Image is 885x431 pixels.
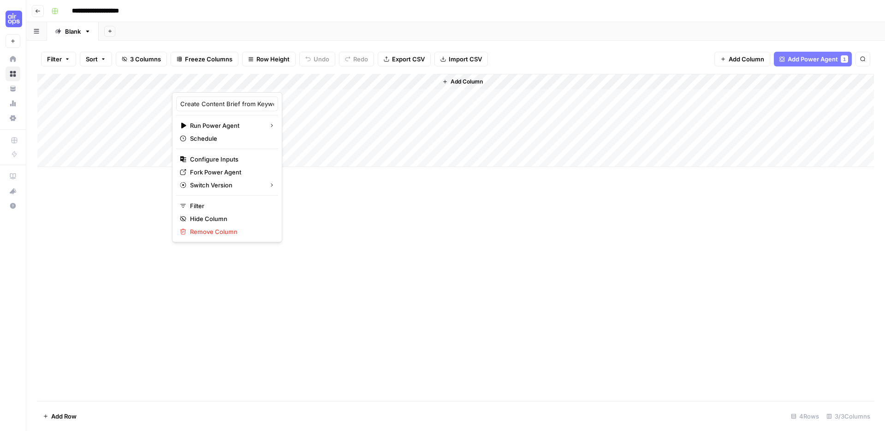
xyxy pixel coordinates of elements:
[130,54,161,64] span: 3 Columns
[6,198,20,213] button: Help + Support
[51,412,77,421] span: Add Row
[190,134,271,143] span: Schedule
[6,52,20,66] a: Home
[242,52,296,66] button: Row Height
[6,184,20,198] button: What's new?
[6,111,20,126] a: Settings
[171,52,238,66] button: Freeze Columns
[434,52,488,66] button: Import CSV
[299,52,335,66] button: Undo
[190,168,271,177] span: Fork Power Agent
[190,214,271,223] span: Hide Column
[116,52,167,66] button: 3 Columns
[714,52,770,66] button: Add Column
[86,54,98,64] span: Sort
[378,52,431,66] button: Export CSV
[843,55,846,63] span: 1
[80,52,112,66] button: Sort
[449,54,482,64] span: Import CSV
[47,22,99,41] a: Blank
[41,52,76,66] button: Filter
[787,409,823,424] div: 4 Rows
[6,96,20,111] a: Usage
[190,227,271,236] span: Remove Column
[823,409,874,424] div: 3/3 Columns
[392,54,425,64] span: Export CSV
[729,54,764,64] span: Add Column
[6,11,22,27] img: Cohort 4 Logo
[6,169,20,184] a: AirOps Academy
[439,76,487,88] button: Add Column
[6,66,20,81] a: Browse
[190,155,271,164] span: Configure Inputs
[190,201,271,210] span: Filter
[47,54,62,64] span: Filter
[841,55,848,63] div: 1
[788,54,838,64] span: Add Power Agent
[190,121,261,130] span: Run Power Agent
[37,409,82,424] button: Add Row
[451,78,483,86] span: Add Column
[256,54,290,64] span: Row Height
[314,54,329,64] span: Undo
[774,52,852,66] button: Add Power Agent1
[353,54,368,64] span: Redo
[185,54,232,64] span: Freeze Columns
[339,52,374,66] button: Redo
[6,7,20,30] button: Workspace: Cohort 4
[6,81,20,96] a: Your Data
[65,27,81,36] div: Blank
[190,180,261,190] span: Switch Version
